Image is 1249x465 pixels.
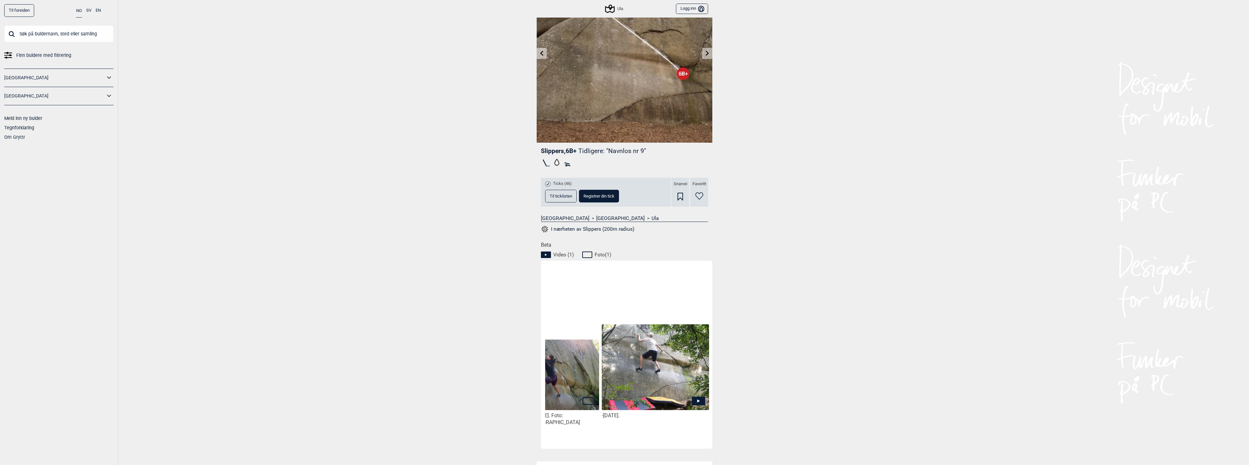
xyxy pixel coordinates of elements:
a: Tegnforklaring [4,125,34,130]
a: [GEOGRAPHIC_DATA] [596,215,645,222]
span: Til ticklisten [550,194,572,198]
a: Ula [651,215,659,222]
a: [GEOGRAPHIC_DATA] [541,215,589,222]
a: Om Gryttr [4,135,25,140]
nav: > > [541,215,708,222]
input: Søk på buldernavn, sted eller samling [4,25,114,42]
button: EN [96,4,101,17]
span: [DATE]. [603,412,620,419]
div: Ula [606,5,623,13]
img: Slippers [602,324,709,410]
span: Foto ( 1 ) [595,252,611,258]
span: Video ( 1 ) [553,252,574,258]
div: Snarvei [671,178,689,207]
a: Til forsiden [4,4,34,17]
span: Ticks (46) [553,181,572,187]
span: Registrer din tick [584,194,614,198]
span: Slippers , 6B+ [541,147,577,155]
div: Beta [541,242,712,448]
div: [PERSON_NAME] - [492,412,599,426]
a: Meld inn ny bulder [4,116,42,121]
a: [GEOGRAPHIC_DATA] [4,91,105,101]
img: Slippers [492,340,599,411]
button: NO [76,4,82,18]
div: - [602,412,709,419]
button: I nærheten av Slippers (200m radius) [541,225,634,233]
a: [GEOGRAPHIC_DATA] [4,73,105,83]
p: Tidligere: "Navnlos nr 9" [578,147,646,155]
a: Finn buldere med filtrering [4,51,114,60]
span: Favoritt [692,181,706,187]
span: Finn buldere med filtrering [16,51,71,60]
button: Registrer din tick [579,190,619,202]
button: SV [86,4,91,17]
button: Logg inn [676,4,708,14]
button: Til ticklisten [545,190,577,202]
